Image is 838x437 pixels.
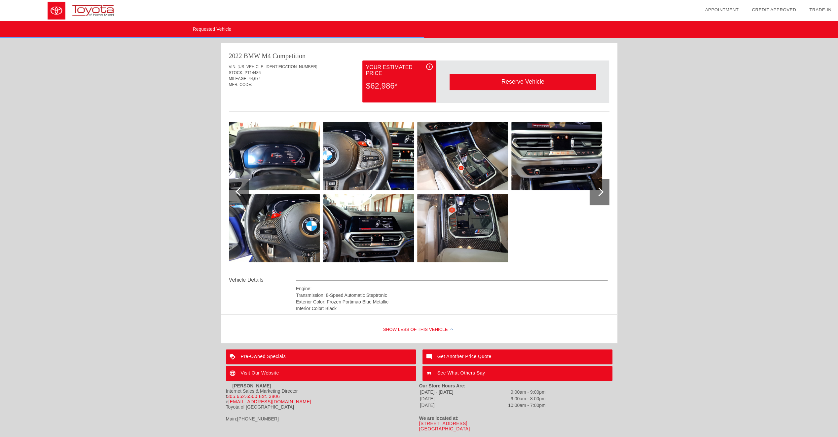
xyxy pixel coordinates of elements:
strong: We are located at: [419,416,459,421]
td: [DATE] - [DATE] [420,389,479,395]
strong: [PERSON_NAME] [233,383,271,388]
div: Engine: [296,285,608,292]
td: [DATE] [420,402,479,408]
span: 44,674 [249,76,261,81]
img: ic_language_white_24dp_2x.png [226,366,241,381]
div: Transmission: 8-Speed Automatic Steptronic [296,292,608,298]
a: Get Another Price Quote [422,349,612,364]
span: VIN: [229,64,237,69]
a: Trade-In [809,7,831,12]
td: 9:00am - 9:00pm [479,389,546,395]
span: [PHONE_NUMBER] [237,416,279,421]
div: Internet Sales & Marketing Director t e Toyota of [GEOGRAPHIC_DATA] [226,388,419,410]
td: 10:00am - 7:00pm [479,402,546,408]
div: Quoted on [DATE] 11:12:40 PM [229,92,609,102]
a: [STREET_ADDRESS][GEOGRAPHIC_DATA] [419,421,470,431]
img: 23fcf28094cd2a20e6039a31fb0412c1x.jpg [511,122,602,190]
img: ic_loyalty_white_24dp_2x.png [226,349,241,364]
a: Appointment [705,7,739,12]
span: MFR. CODE: [229,82,252,87]
div: Your Estimated Price [366,63,433,77]
td: 9:00am - 8:00pm [479,396,546,402]
div: Show Less of this Vehicle [221,317,617,343]
img: ic_mode_comment_white_24dp_2x.png [422,349,437,364]
div: Competition [273,51,306,60]
div: Interior Color: Black [296,305,608,312]
a: 305.652.6500 Ext. 3806 [227,394,280,399]
span: i [429,64,430,69]
img: 55f107b28c35e866c609cd9d759be048x.jpg [229,194,320,262]
img: ic_format_quote_white_24dp_2x.png [422,366,437,381]
strong: Our Store Hours Are: [419,383,465,388]
div: Main: [226,416,419,421]
span: PT14486 [244,70,261,75]
div: 2022 BMW M4 [229,51,271,60]
div: Vehicle Details [229,276,296,284]
div: Exterior Color: Frozen Portimao Blue Metallic [296,298,608,305]
span: STOCK: [229,70,243,75]
a: Credit Approved [752,7,796,12]
a: Pre-Owned Specials [226,349,416,364]
td: [DATE] [420,396,479,402]
img: 252f7316e73ebd61c644f014e426f564x.jpg [323,194,414,262]
div: Reserve Vehicle [450,74,596,90]
div: $62,986* [366,77,433,95]
a: Visit Our Website [226,366,416,381]
span: MILEAGE: [229,76,248,81]
img: 47b91b7e4625919f27b2ea64a1d152ffx.jpg [323,122,414,190]
a: [EMAIL_ADDRESS][DOMAIN_NAME] [228,399,311,404]
img: aa4e0907870fc85014bad8ae58f41d41x.jpg [229,122,320,190]
span: [US_VEHICLE_IDENTIFICATION_NUMBER] [237,64,317,69]
img: 3b8aef6cb81dcece5e9c0f97003a6e78x.jpg [417,122,508,190]
img: eae41be23d96f5f014f0c18574efb52ex.jpg [417,194,508,262]
a: See What Others Say [422,366,612,381]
